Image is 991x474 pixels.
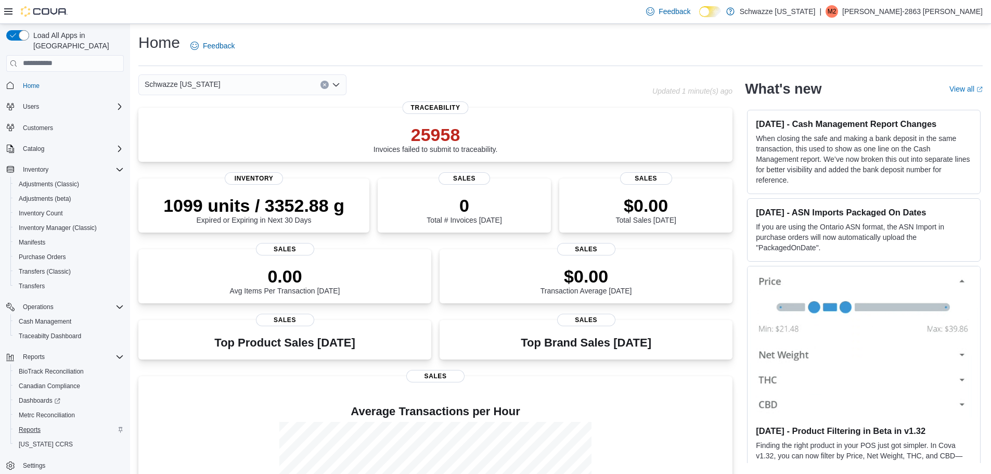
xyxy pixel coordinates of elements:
span: Users [23,103,39,111]
span: Cash Management [19,317,71,326]
span: Inventory [225,172,283,185]
a: Metrc Reconciliation [15,409,79,421]
a: Inventory Manager (Classic) [15,222,101,234]
h1: Home [138,32,180,53]
button: Operations [19,301,58,313]
button: Manifests [10,235,128,250]
button: Inventory [19,163,53,176]
button: Cash Management [10,314,128,329]
span: Inventory Count [15,207,124,220]
a: Dashboards [10,393,128,408]
div: Total Sales [DATE] [615,195,676,224]
h2: What's new [745,81,821,97]
button: Home [2,78,128,93]
a: Customers [19,122,57,134]
button: Open list of options [332,81,340,89]
span: Operations [23,303,54,311]
button: Users [19,100,43,113]
input: Dark Mode [699,6,721,17]
a: Traceabilty Dashboard [15,330,85,342]
span: Sales [620,172,672,185]
button: Operations [2,300,128,314]
div: Avg Items Per Transaction [DATE] [230,266,340,295]
span: Load All Apps in [GEOGRAPHIC_DATA] [29,30,124,51]
span: Settings [19,459,124,472]
button: Adjustments (beta) [10,191,128,206]
span: Metrc Reconciliation [15,409,124,421]
span: Feedback [659,6,690,17]
p: Schwazze [US_STATE] [740,5,816,18]
span: Operations [19,301,124,313]
div: Expired or Expiring in Next 30 Days [163,195,344,224]
button: BioTrack Reconciliation [10,364,128,379]
span: Schwazze [US_STATE] [145,78,221,91]
span: Inventory [19,163,124,176]
span: Manifests [19,238,45,247]
a: BioTrack Reconciliation [15,365,88,378]
a: Manifests [15,236,49,249]
span: Reports [15,424,124,436]
span: BioTrack Reconciliation [15,365,124,378]
span: Cash Management [15,315,124,328]
span: Transfers [19,282,45,290]
span: BioTrack Reconciliation [19,367,84,376]
button: Customers [2,120,128,135]
a: View allExternal link [949,85,983,93]
a: Cash Management [15,315,75,328]
span: Sales [256,243,314,255]
a: [US_STATE] CCRS [15,438,77,451]
span: Manifests [15,236,124,249]
h4: Average Transactions per Hour [147,405,724,418]
button: Catalog [2,142,128,156]
button: Adjustments (Classic) [10,177,128,191]
span: Traceability [403,101,469,114]
span: Transfers (Classic) [15,265,124,278]
p: | [819,5,821,18]
div: Transaction Average [DATE] [540,266,632,295]
button: Purchase Orders [10,250,128,264]
span: [US_STATE] CCRS [19,440,73,449]
button: Traceabilty Dashboard [10,329,128,343]
a: Feedback [186,35,239,56]
span: Sales [439,172,491,185]
button: Reports [10,422,128,437]
button: Transfers [10,279,128,293]
button: Inventory Count [10,206,128,221]
a: Transfers [15,280,49,292]
span: M2 [828,5,836,18]
span: Metrc Reconciliation [19,411,75,419]
a: Canadian Compliance [15,380,84,392]
a: Home [19,80,44,92]
button: Reports [19,351,49,363]
a: Purchase Orders [15,251,70,263]
button: Clear input [320,81,329,89]
a: Inventory Count [15,207,67,220]
p: $0.00 [540,266,632,287]
span: Reports [23,353,45,361]
p: If you are using the Ontario ASN format, the ASN Import in purchase orders will now automatically... [756,222,972,253]
button: [US_STATE] CCRS [10,437,128,452]
button: Metrc Reconciliation [10,408,128,422]
p: [PERSON_NAME]-2863 [PERSON_NAME] [842,5,983,18]
span: Inventory Manager (Classic) [19,224,97,232]
span: Dashboards [15,394,124,407]
span: Feedback [203,41,235,51]
span: Sales [557,243,615,255]
span: Traceabilty Dashboard [15,330,124,342]
a: Adjustments (Classic) [15,178,83,190]
span: Catalog [19,143,124,155]
span: Sales [406,370,465,382]
button: Catalog [19,143,48,155]
span: Canadian Compliance [15,380,124,392]
span: Dashboards [19,396,60,405]
a: Settings [19,459,49,472]
span: Dark Mode [699,17,700,18]
p: 25958 [374,124,498,145]
span: Inventory Manager (Classic) [15,222,124,234]
span: Settings [23,462,45,470]
button: Inventory [2,162,128,177]
span: Reports [19,426,41,434]
a: Dashboards [15,394,65,407]
span: Sales [256,314,314,326]
button: Inventory Manager (Classic) [10,221,128,235]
